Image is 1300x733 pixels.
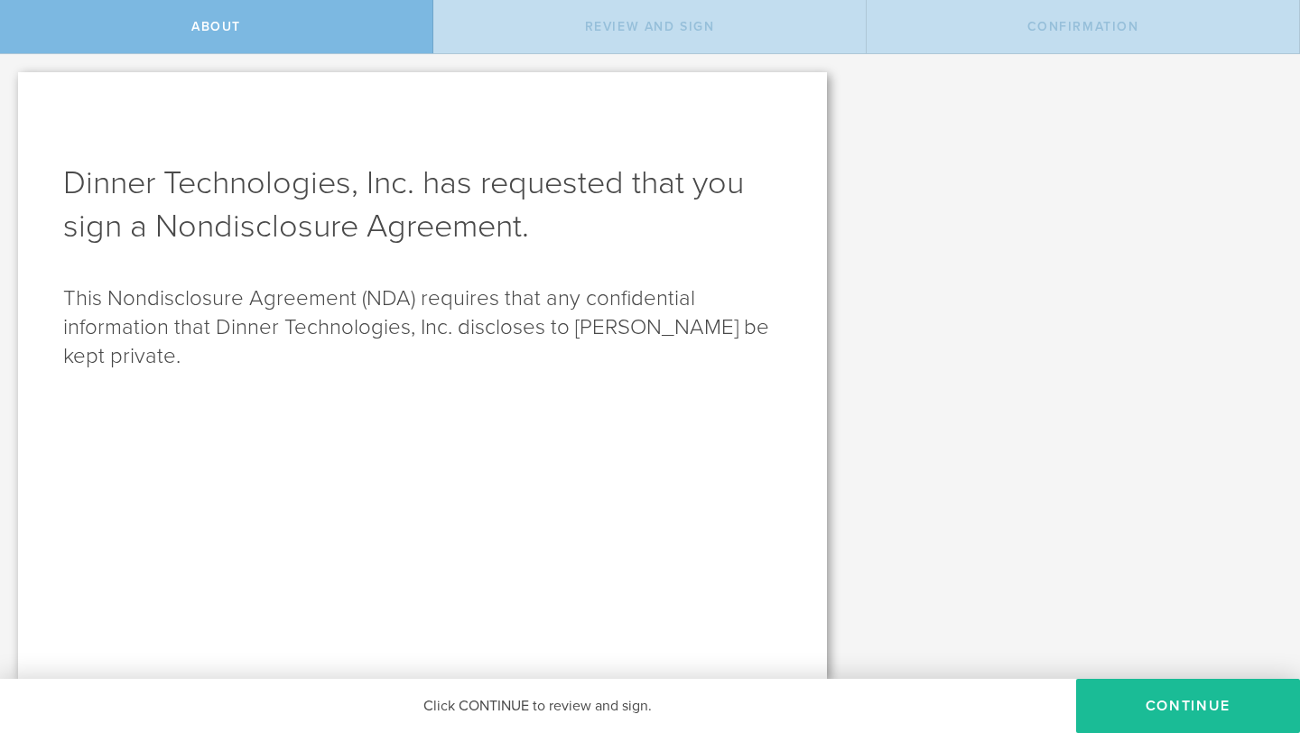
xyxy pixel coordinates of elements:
[1027,19,1139,34] span: Confirmation
[585,19,715,34] span: Review and sign
[63,162,782,248] h1: Dinner Technologies, Inc. has requested that you sign a Nondisclosure Agreement .
[63,284,782,371] p: This Nondisclosure Agreement (NDA) requires that any confidential information that Dinner Technol...
[1076,679,1300,733] button: Continue
[191,19,241,34] span: About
